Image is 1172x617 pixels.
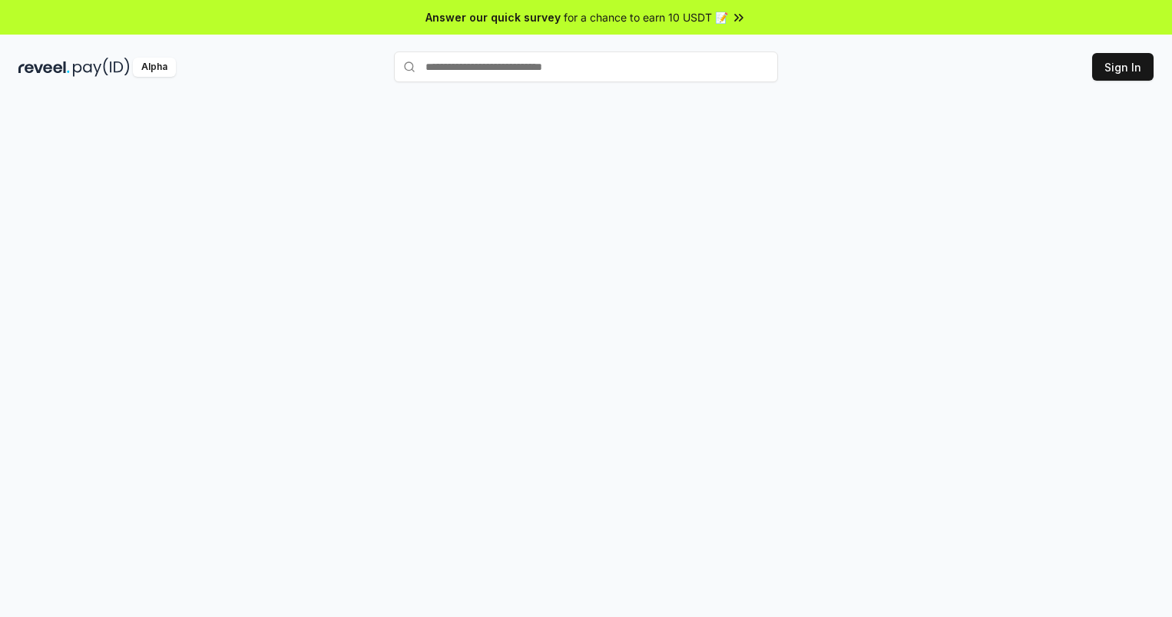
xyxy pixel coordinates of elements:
span: Answer our quick survey [425,9,561,25]
img: pay_id [73,58,130,77]
div: Alpha [133,58,176,77]
img: reveel_dark [18,58,70,77]
span: for a chance to earn 10 USDT 📝 [564,9,728,25]
button: Sign In [1092,53,1154,81]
